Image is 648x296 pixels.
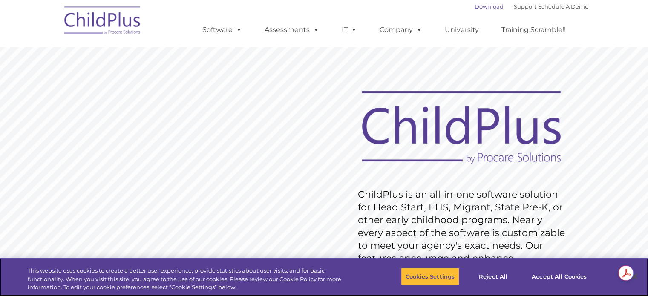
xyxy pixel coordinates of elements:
a: Training Scramble!! [493,21,574,38]
img: ChildPlus by Procare Solutions [60,0,145,43]
a: IT [333,21,366,38]
div: This website uses cookies to create a better user experience, provide statistics about user visit... [28,267,357,292]
a: Software [194,21,251,38]
a: Assessments [256,21,328,38]
a: University [436,21,487,38]
a: Schedule A Demo [538,3,588,10]
button: Accept All Cookies [527,267,591,285]
rs-layer: ChildPlus is an all-in-one software solution for Head Start, EHS, Migrant, State Pre-K, or other ... [358,188,569,278]
a: Download [475,3,504,10]
button: Reject All [467,267,520,285]
font: | [475,3,588,10]
a: Support [514,3,536,10]
a: Company [371,21,431,38]
button: Cookies Settings [401,267,459,285]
